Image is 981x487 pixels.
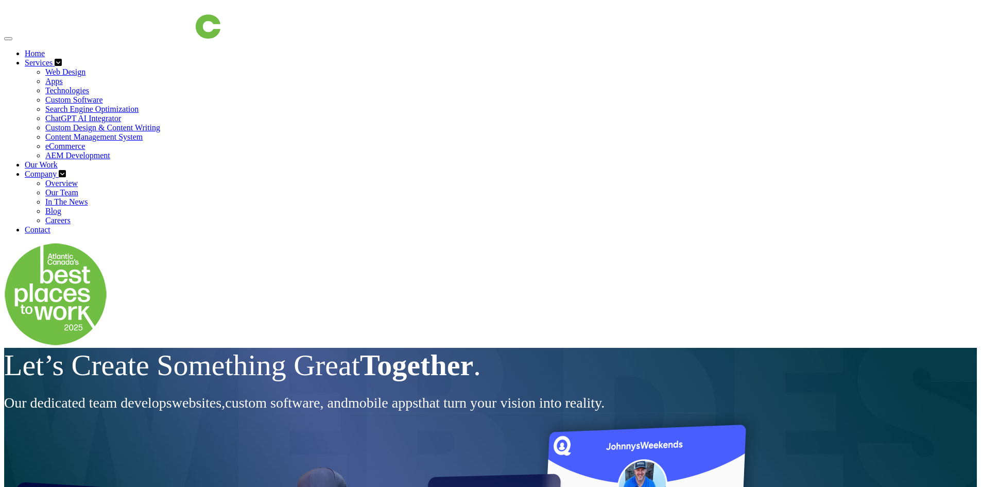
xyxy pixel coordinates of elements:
a: Custom Software [45,95,103,104]
a: Apps [45,77,63,86]
a: Custom Design & Content Writing [45,123,160,132]
a: Overview [45,179,78,188]
a: Home [25,49,45,58]
a: Content Management System [45,132,143,141]
span: websites [172,395,221,411]
a: Search Engine Optimization [45,105,139,113]
a: Technologies [45,86,89,95]
a: Our Work [25,160,58,169]
img: immediac [14,4,220,39]
a: Services [25,58,55,67]
a: eCommerce [45,142,85,150]
h3: Our dedicated team develops , , and that turn your vision into reality. [4,393,977,413]
a: Blog [45,207,61,215]
span: mobile apps [348,395,418,411]
button: Toggle navigation [4,37,12,40]
a: Web Design [45,68,85,76]
img: Down [4,243,107,346]
a: In The News [45,197,88,206]
a: Contact [25,225,50,234]
a: Company [25,170,59,178]
a: AEM Development [45,151,110,160]
span: Together [360,348,473,382]
span: custom software [225,395,320,411]
a: ChatGPT AI Integrator [45,114,121,123]
a: Our Team [45,188,78,197]
h1: Let’s Create Something Great . [4,348,977,383]
a: Careers [45,216,71,225]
